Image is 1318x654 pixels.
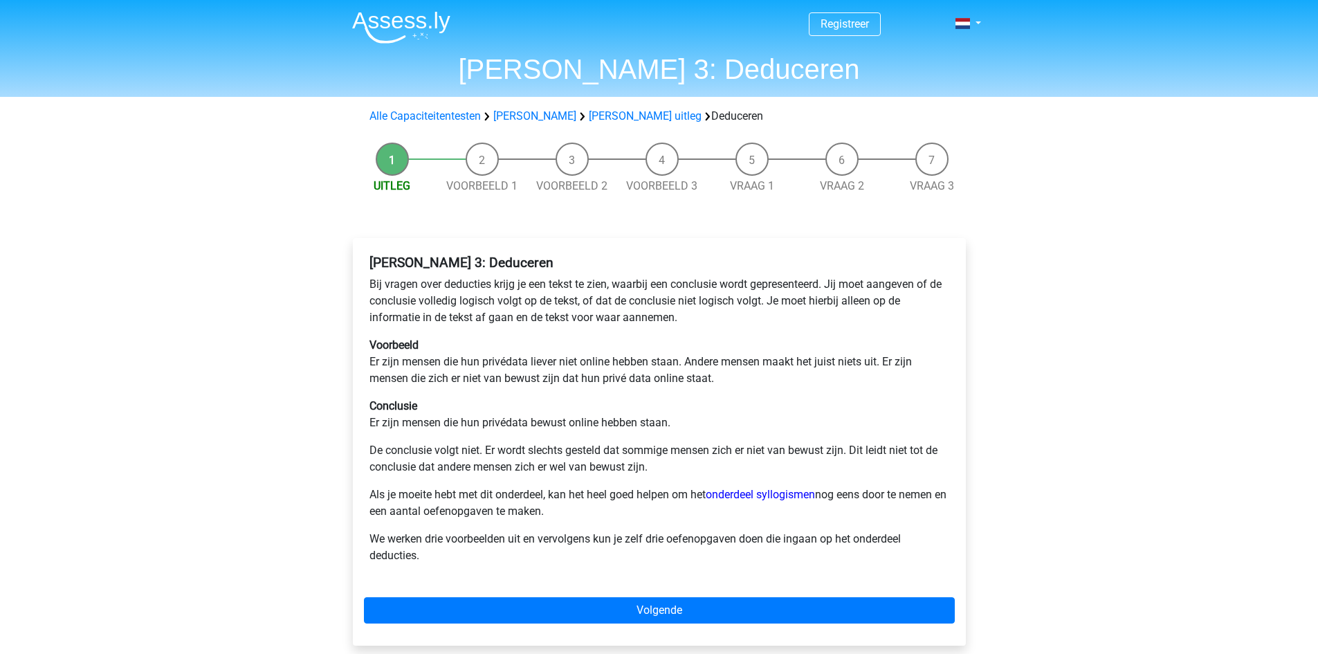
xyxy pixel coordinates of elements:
[493,109,576,122] a: [PERSON_NAME]
[369,255,553,271] b: [PERSON_NAME] 3: Deduceren
[374,179,410,192] a: Uitleg
[352,11,450,44] img: Assessly
[364,597,955,624] a: Volgende
[369,276,949,326] p: Bij vragen over deducties krijg je een tekst te zien, waarbij een conclusie wordt gepresenteerd. ...
[369,399,417,412] b: Conclusie
[706,488,815,501] a: onderdeel syllogismen
[820,179,864,192] a: Vraag 2
[589,109,702,122] a: [PERSON_NAME] uitleg
[364,108,955,125] div: Deduceren
[910,179,954,192] a: Vraag 3
[369,338,419,352] b: Voorbeeld
[341,53,978,86] h1: [PERSON_NAME] 3: Deduceren
[536,179,607,192] a: Voorbeeld 2
[730,179,774,192] a: Vraag 1
[446,179,518,192] a: Voorbeeld 1
[821,17,869,30] a: Registreer
[369,109,481,122] a: Alle Capaciteitentesten
[369,442,949,475] p: De conclusie volgt niet. Er wordt slechts gesteld dat sommige mensen zich er niet van bewust zijn...
[369,487,949,520] p: Als je moeite hebt met dit onderdeel, kan het heel goed helpen om het nog eens door te nemen en e...
[369,337,949,387] p: Er zijn mensen die hun privédata liever niet online hebben staan. Andere mensen maakt het juist n...
[369,531,949,564] p: We werken drie voorbeelden uit en vervolgens kun je zelf drie oefenopgaven doen die ingaan op het...
[626,179,697,192] a: Voorbeeld 3
[369,398,949,431] p: Er zijn mensen die hun privédata bewust online hebben staan.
